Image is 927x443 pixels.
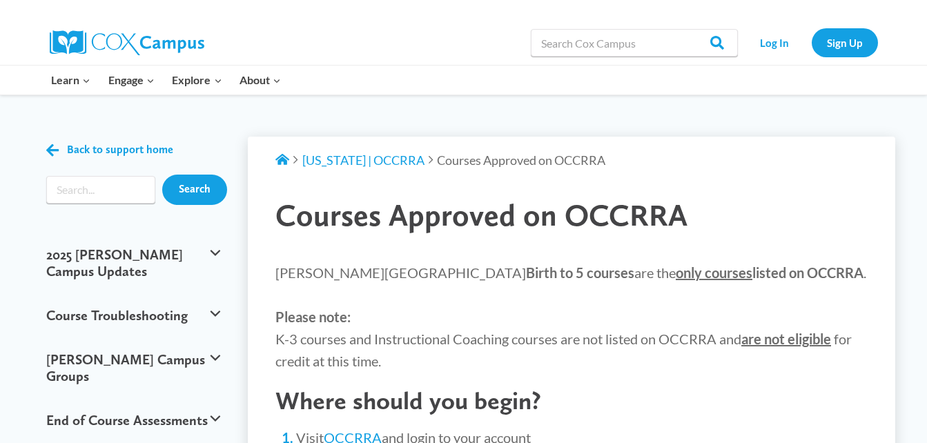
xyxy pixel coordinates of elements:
[39,337,228,398] button: [PERSON_NAME] Campus Groups
[46,140,173,160] a: Back to support home
[676,264,752,281] span: only courses
[437,152,605,168] span: Courses Approved on OCCRRA
[67,144,173,157] span: Back to support home
[39,398,228,442] button: End of Course Assessments
[745,28,878,57] nav: Secondary Navigation
[275,262,868,372] p: [PERSON_NAME][GEOGRAPHIC_DATA] are the . K-3 courses and Instructional Coaching courses are not l...
[812,28,878,57] a: Sign Up
[676,264,863,281] strong: listed on OCCRRA
[275,308,351,325] strong: Please note:
[43,66,290,95] nav: Primary Navigation
[46,176,156,204] form: Search form
[526,264,634,281] strong: Birth to 5 courses
[50,30,204,55] img: Cox Campus
[531,29,738,57] input: Search Cox Campus
[275,197,687,233] span: Courses Approved on OCCRRA
[240,71,281,89] span: About
[39,293,228,337] button: Course Troubleshooting
[745,28,805,57] a: Log In
[46,176,156,204] input: Search input
[39,233,228,293] button: 2025 [PERSON_NAME] Campus Updates
[302,152,425,168] a: [US_STATE] | OCCRRA
[51,71,90,89] span: Learn
[108,71,155,89] span: Engage
[275,386,868,415] h2: Where should you begin?
[172,71,222,89] span: Explore
[275,152,289,168] a: Support Home
[741,331,831,347] strong: are not eligible
[162,175,227,205] input: Search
